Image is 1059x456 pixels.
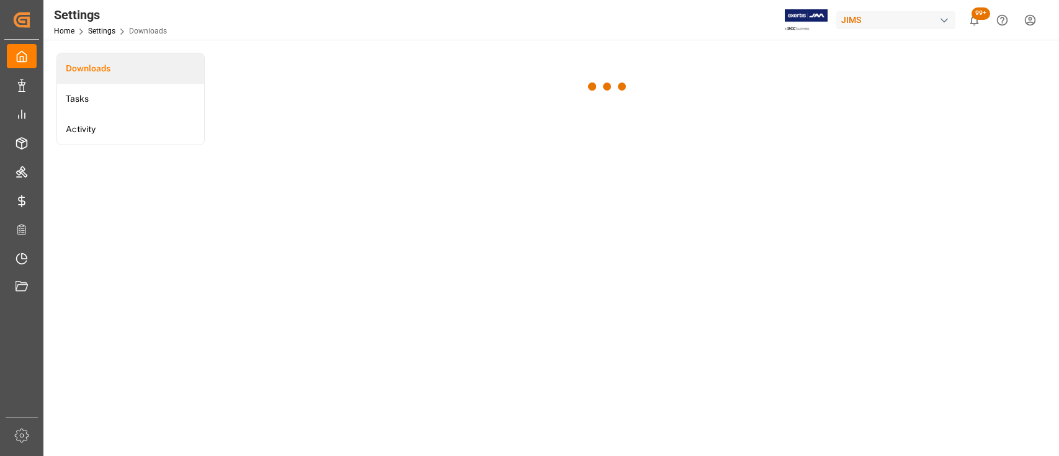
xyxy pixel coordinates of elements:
[972,7,990,20] span: 99+
[54,6,167,24] div: Settings
[54,27,74,35] a: Home
[960,6,988,34] button: show 100 new notifications
[57,114,204,145] a: Activity
[836,8,960,32] button: JIMS
[57,84,204,114] a: Tasks
[785,9,828,31] img: Exertis%20JAM%20-%20Email%20Logo.jpg_1722504956.jpg
[988,6,1016,34] button: Help Center
[57,53,204,84] a: Downloads
[836,11,955,29] div: JIMS
[88,27,115,35] a: Settings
